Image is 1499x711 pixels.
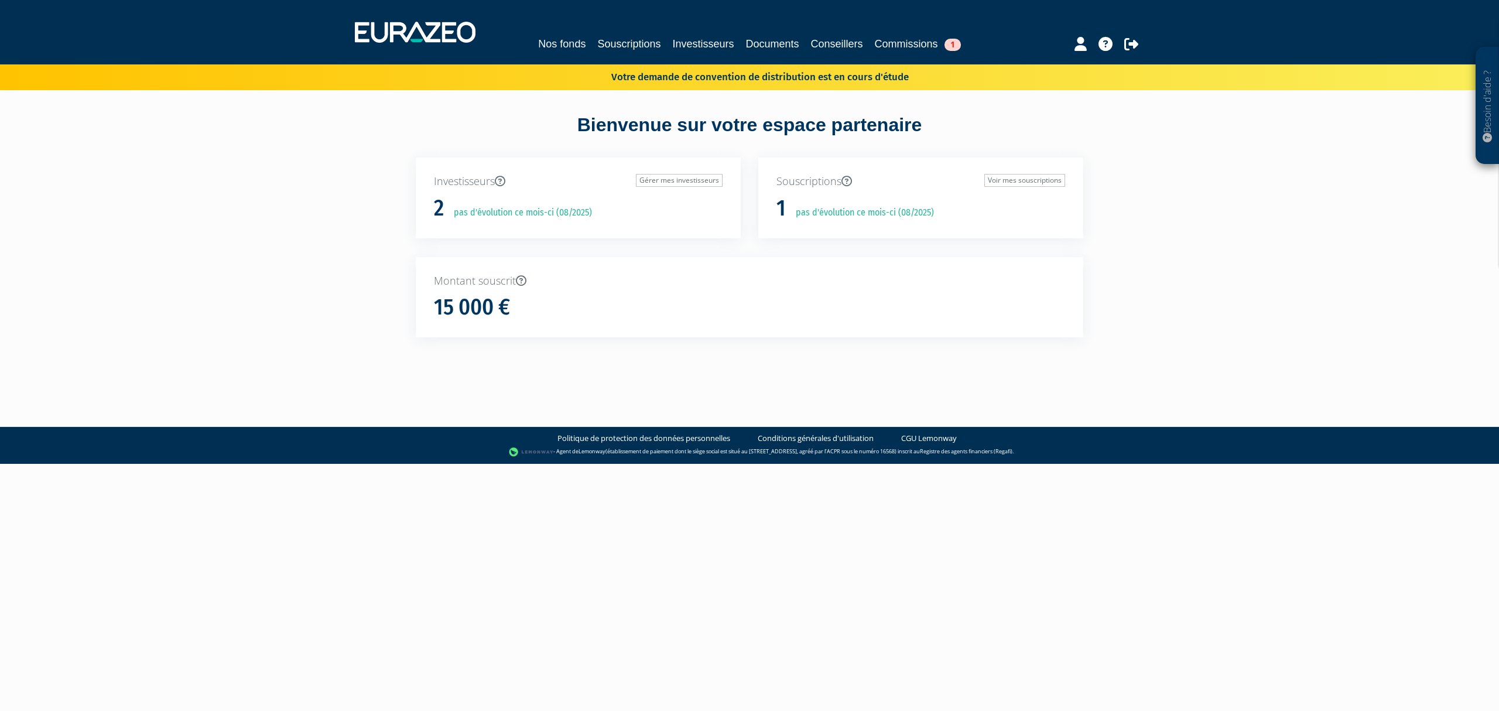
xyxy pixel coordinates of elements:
[776,196,786,221] h1: 1
[355,22,475,43] img: 1732889491-logotype_eurazeo_blanc_rvb.png
[407,112,1092,158] div: Bienvenue sur votre espace partenaire
[746,36,799,52] a: Documents
[944,39,961,51] span: 1
[788,206,934,220] p: pas d'évolution ce mois-ci (08/2025)
[434,295,510,320] h1: 15 000 €
[811,36,863,52] a: Conseillers
[776,174,1065,189] p: Souscriptions
[672,36,734,52] a: Investisseurs
[579,448,605,456] a: Lemonway
[446,206,592,220] p: pas d'évolution ce mois-ci (08/2025)
[434,196,444,221] h1: 2
[984,174,1065,187] a: Voir mes souscriptions
[509,446,554,458] img: logo-lemonway.png
[538,36,586,52] a: Nos fonds
[1481,53,1494,159] p: Besoin d'aide ?
[758,433,874,444] a: Conditions générales d'utilisation
[875,36,961,52] a: Commissions1
[434,174,723,189] p: Investisseurs
[636,174,723,187] a: Gérer mes investisseurs
[597,36,660,52] a: Souscriptions
[557,433,730,444] a: Politique de protection des données personnelles
[577,67,909,84] p: Votre demande de convention de distribution est en cours d'étude
[920,448,1012,456] a: Registre des agents financiers (Regafi)
[901,433,957,444] a: CGU Lemonway
[12,446,1487,458] div: - Agent de (établissement de paiement dont le siège social est situé au [STREET_ADDRESS], agréé p...
[434,274,1065,289] p: Montant souscrit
